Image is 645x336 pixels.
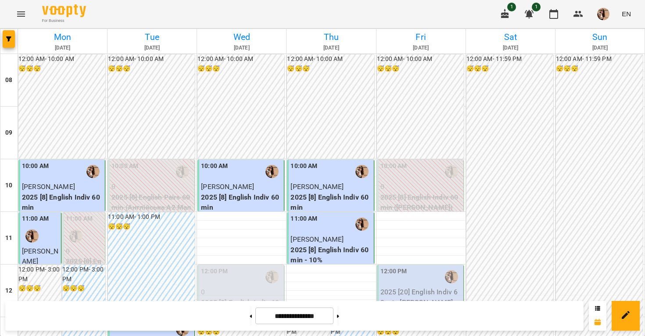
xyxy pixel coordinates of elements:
[25,229,39,243] img: Малярська Христина Борисівна (а)
[597,8,609,20] img: da26dbd3cedc0bbfae66c9bd16ef366e.jpeg
[18,64,105,74] h6: 😴😴😴
[445,270,458,283] img: Малярська Христина Борисівна (а)
[380,192,462,213] p: 2025 [8] English Indiv 60 min ([PERSON_NAME])
[290,161,317,171] label: 10:00 AM
[69,229,82,243] img: Малярська Христина Борисівна (а)
[198,44,285,52] h6: [DATE]
[5,181,12,190] h6: 10
[622,9,631,18] span: EN
[66,246,103,257] p: 0
[109,30,195,44] h6: Tue
[467,30,554,44] h6: Sat
[201,267,228,276] label: 12:00 PM
[22,214,49,224] label: 11:00 AM
[42,18,86,24] span: For Business
[265,270,279,283] img: Малярська Христина Борисівна (а)
[445,165,458,178] img: Малярська Христина Борисівна (а)
[355,218,369,231] img: Малярська Христина Борисівна (а)
[62,265,105,284] h6: 12:00 PM - 3:00 PM
[556,54,643,64] h6: 12:00 AM - 11:59 PM
[66,256,103,318] p: 2025 [8] English Indiv 60 min - 10% ([PERSON_NAME])
[201,182,254,191] span: [PERSON_NAME]
[5,233,12,243] h6: 11
[618,6,634,22] button: EN
[378,44,464,52] h6: [DATE]
[201,161,228,171] label: 10:00 AM
[380,267,407,276] label: 12:00 PM
[355,165,369,178] img: Малярська Христина Борисівна (а)
[378,30,464,44] h6: Fri
[19,44,106,52] h6: [DATE]
[18,265,61,284] h6: 12:00 PM - 3:00 PM
[265,165,279,178] img: Малярська Христина Борисівна (а)
[62,284,105,293] h6: 😴😴😴
[42,4,86,17] img: Voopty Logo
[22,161,49,171] label: 10:00 AM
[111,192,193,233] p: 2025 [8] English Pairs 60 min (Англійська А2 Малярська пара [PERSON_NAME])
[380,161,407,171] label: 10:00 AM
[22,182,75,191] span: [PERSON_NAME]
[19,30,106,44] h6: Mon
[108,64,195,74] h6: 😴😴😴
[5,75,12,85] h6: 08
[467,44,554,52] h6: [DATE]
[197,64,284,74] h6: 😴😴😴
[557,44,643,52] h6: [DATE]
[201,192,282,213] p: 2025 [8] English Indiv 60 min
[287,64,374,74] h6: 😴😴😴
[377,64,464,74] h6: 😴😴😴
[198,30,285,44] h6: Wed
[197,54,284,64] h6: 12:00 AM - 10:00 AM
[288,30,374,44] h6: Thu
[5,128,12,138] h6: 09
[22,247,58,266] span: [PERSON_NAME]
[290,235,344,243] span: [PERSON_NAME]
[290,192,372,213] p: 2025 [8] English Indiv 60 min
[11,4,32,25] button: Menu
[287,54,374,64] h6: 12:00 AM - 10:00 AM
[557,30,643,44] h6: Sun
[466,64,553,74] h6: 😴😴😴
[290,214,317,224] label: 11:00 AM
[18,54,105,64] h6: 12:00 AM - 10:00 AM
[86,165,100,178] img: Малярська Христина Борисівна (а)
[377,54,464,64] h6: 12:00 AM - 10:00 AM
[380,182,462,192] p: 0
[556,64,643,74] h6: 😴😴😴
[108,222,195,232] h6: 😴😴😴
[109,44,195,52] h6: [DATE]
[108,54,195,64] h6: 12:00 AM - 10:00 AM
[22,192,103,213] p: 2025 [8] English Indiv 60 min
[532,3,541,11] span: 1
[201,287,282,297] p: 0
[176,165,189,178] img: Малярська Христина Борисівна (а)
[18,284,61,293] h6: 😴😴😴
[111,161,138,171] label: 10:00 AM
[66,214,93,224] label: 11:00 AM
[5,286,12,296] h6: 12
[288,44,374,52] h6: [DATE]
[108,212,195,222] h6: 11:00 AM - 1:00 PM
[290,182,344,191] span: [PERSON_NAME]
[111,182,193,192] p: 0
[290,245,372,265] p: 2025 [8] English Indiv 60 min - 10%
[466,54,553,64] h6: 12:00 AM - 11:59 PM
[380,287,462,307] p: 2025 [20] English Indiv 60 min - [PERSON_NAME]
[507,3,516,11] span: 1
